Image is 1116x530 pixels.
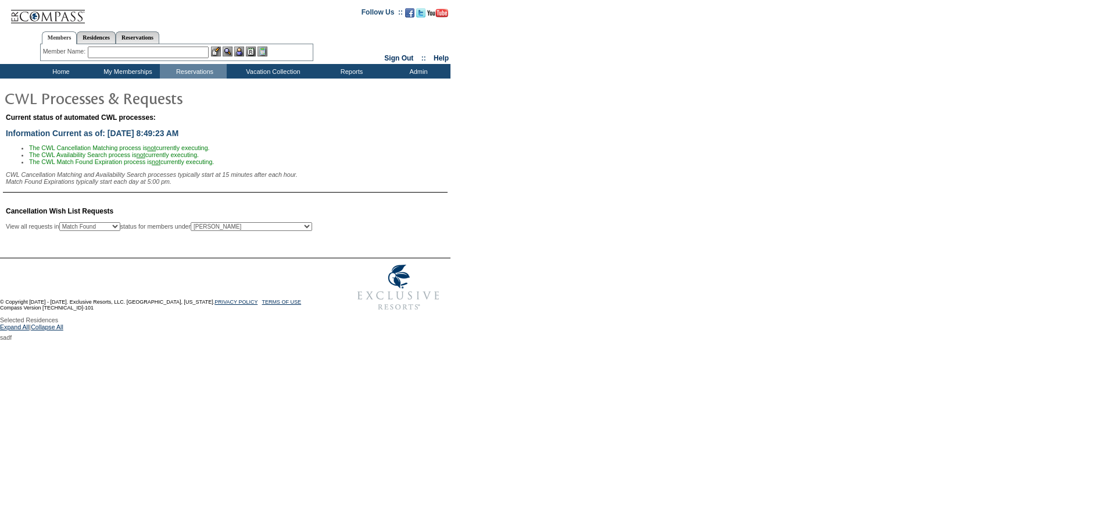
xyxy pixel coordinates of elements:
img: Exclusive Resorts [346,258,450,316]
img: Reservations [246,47,256,56]
td: Home [26,64,93,79]
a: Help [434,54,449,62]
span: The CWL Match Found Expiration process is currently executing. [29,158,214,165]
div: CWL Cancellation Matching and Availability Search processes typically start at 15 minutes after e... [6,171,448,185]
u: not [147,144,156,151]
img: View [223,47,233,56]
td: Reservations [160,64,227,79]
u: not [152,158,160,165]
img: b_calculator.gif [257,47,267,56]
img: Impersonate [234,47,244,56]
td: Vacation Collection [227,64,317,79]
img: Follow us on Twitter [416,8,425,17]
a: TERMS OF USE [262,299,302,305]
div: Member Name: [43,47,88,56]
td: Admin [384,64,450,79]
td: Follow Us :: [362,7,403,21]
td: Reports [317,64,384,79]
a: Reservations [116,31,159,44]
img: Become our fan on Facebook [405,8,414,17]
span: :: [421,54,426,62]
td: My Memberships [93,64,160,79]
a: Become our fan on Facebook [405,12,414,19]
a: Sign Out [384,54,413,62]
span: Cancellation Wish List Requests [6,207,113,215]
div: View all requests in status for members under [6,222,312,231]
a: Residences [77,31,116,44]
a: Subscribe to our YouTube Channel [427,12,448,19]
span: Current status of automated CWL processes: [6,113,156,122]
img: b_edit.gif [211,47,221,56]
img: Subscribe to our YouTube Channel [427,9,448,17]
u: not [137,151,145,158]
a: Follow us on Twitter [416,12,425,19]
span: Information Current as of: [DATE] 8:49:23 AM [6,129,178,138]
span: The CWL Cancellation Matching process is currently executing. [29,144,210,151]
a: PRIVACY POLICY [214,299,257,305]
span: The CWL Availability Search process is currently executing. [29,151,199,158]
a: Members [42,31,77,44]
a: Collapse All [31,323,63,334]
